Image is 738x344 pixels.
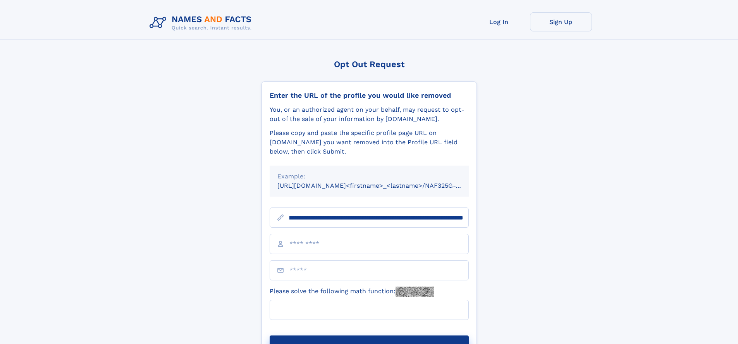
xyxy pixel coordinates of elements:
[261,59,477,69] div: Opt Out Request
[270,91,469,100] div: Enter the URL of the profile you would like removed
[270,128,469,156] div: Please copy and paste the specific profile page URL on [DOMAIN_NAME] you want removed into the Pr...
[270,105,469,124] div: You, or an authorized agent on your behalf, may request to opt-out of the sale of your informatio...
[277,182,483,189] small: [URL][DOMAIN_NAME]<firstname>_<lastname>/NAF325G-xxxxxxxx
[468,12,530,31] a: Log In
[530,12,592,31] a: Sign Up
[270,287,434,297] label: Please solve the following math function:
[277,172,461,181] div: Example:
[146,12,258,33] img: Logo Names and Facts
